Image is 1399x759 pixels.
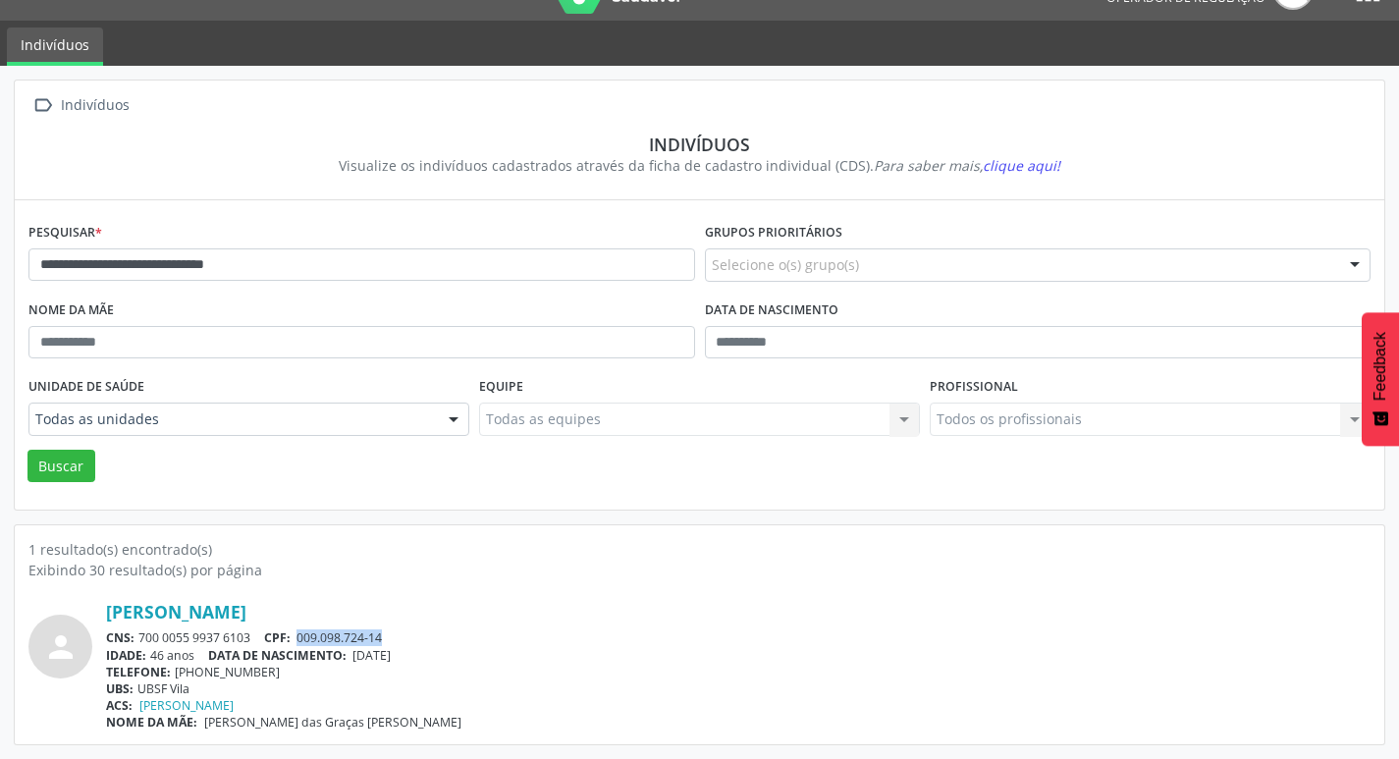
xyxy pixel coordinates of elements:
span: Todas as unidades [35,409,429,429]
div: UBSF Vila [106,680,1371,697]
label: Equipe [479,372,523,403]
span: UBS: [106,680,134,697]
a: Indivíduos [7,27,103,66]
span: TELEFONE: [106,664,171,680]
span: Feedback [1372,332,1389,401]
label: Nome da mãe [28,296,114,326]
span: Selecione o(s) grupo(s) [712,254,859,275]
div: 1 resultado(s) encontrado(s) [28,539,1371,560]
span: 009.098.724-14 [296,629,382,646]
label: Data de nascimento [705,296,838,326]
button: Buscar [27,450,95,483]
label: Grupos prioritários [705,218,842,248]
span: [PERSON_NAME] das Graças [PERSON_NAME] [204,714,461,731]
span: NOME DA MÃE: [106,714,197,731]
div: Exibindo 30 resultado(s) por página [28,560,1371,580]
div: 46 anos [106,647,1371,664]
label: Pesquisar [28,218,102,248]
span: clique aqui! [983,156,1060,175]
span: IDADE: [106,647,146,664]
i:  [28,91,57,120]
i: Para saber mais, [874,156,1060,175]
label: Unidade de saúde [28,372,144,403]
span: ACS: [106,697,133,714]
a:  Indivíduos [28,91,133,120]
div: 700 0055 9937 6103 [106,629,1371,646]
div: Indivíduos [42,134,1357,155]
i: person [43,629,79,665]
a: [PERSON_NAME] [139,697,234,714]
a: [PERSON_NAME] [106,601,246,623]
div: Visualize os indivíduos cadastrados através da ficha de cadastro individual (CDS). [42,155,1357,176]
div: [PHONE_NUMBER] [106,664,1371,680]
span: DATA DE NASCIMENTO: [208,647,347,664]
span: [DATE] [352,647,391,664]
span: CNS: [106,629,135,646]
div: Indivíduos [57,91,133,120]
button: Feedback - Mostrar pesquisa [1362,312,1399,446]
span: CPF: [264,629,291,646]
label: Profissional [930,372,1018,403]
